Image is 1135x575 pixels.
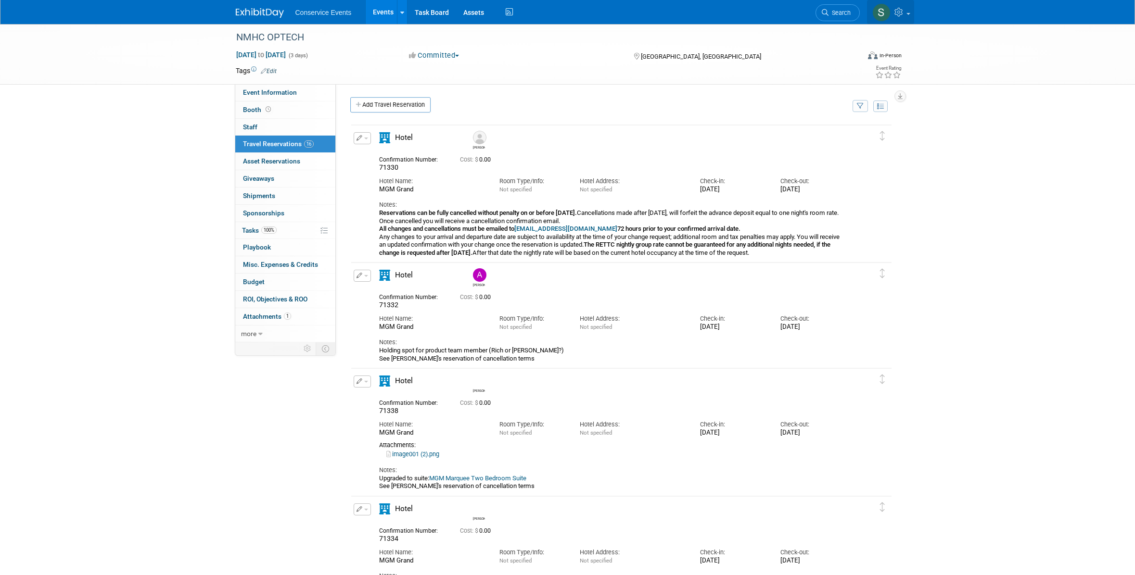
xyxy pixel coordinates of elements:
[243,123,257,131] span: Staff
[780,429,846,437] div: [DATE]
[304,140,314,148] span: 16
[395,504,413,513] span: Hotel
[241,330,256,337] span: more
[379,548,485,557] div: Hotel Name:
[473,144,485,150] div: Jerry Davis
[780,186,846,194] div: [DATE]
[700,420,766,429] div: Check-in:
[379,420,485,429] div: Hotel Name:
[235,187,335,204] a: Shipments
[857,103,864,110] i: Filter by Traveler
[379,291,446,301] div: Confirmation Number:
[473,131,486,144] img: Jerry Davis
[235,325,335,342] a: more
[261,68,277,75] a: Edit
[243,278,265,286] span: Budget
[242,226,277,234] span: Tasks
[880,502,885,512] i: Click and drag to move item
[235,119,335,136] a: Staff
[243,175,274,182] span: Giveaways
[460,400,495,406] span: 0.00
[868,51,878,59] img: Format-Inperson.png
[780,557,846,565] div: [DATE]
[580,186,612,193] span: Not specified
[235,153,335,170] a: Asset Reservations
[316,342,335,355] td: Toggle Event Tabs
[700,548,766,557] div: Check-in:
[499,314,565,323] div: Room Type/Info:
[350,97,431,112] a: Add Travel Reservation
[235,274,335,290] a: Budget
[700,177,766,186] div: Check-in:
[816,4,860,21] a: Search
[379,270,390,281] i: Hotel
[235,101,335,118] a: Booth
[580,324,612,330] span: Not specified
[473,387,485,393] div: Doug Jentzsch
[379,557,485,565] div: MGM Grand
[780,314,846,323] div: Check-out:
[243,192,275,200] span: Shipments
[429,475,526,482] a: MGM Marquee Two Bedroom Suite
[471,131,487,150] div: Jerry Davis
[236,50,286,59] span: [DATE] [DATE]
[379,132,390,143] i: Hotel
[379,153,446,163] div: Confirmation Number:
[580,420,686,429] div: Hotel Address:
[379,525,446,535] div: Confirmation Number:
[471,374,487,393] div: Doug Jentzsch
[379,301,398,309] span: 71332
[473,374,486,387] img: Doug Jentzsch
[379,163,398,171] span: 71330
[829,9,851,16] span: Search
[499,324,532,330] span: Not specified
[514,225,617,232] a: [EMAIL_ADDRESS][DOMAIN_NAME]
[235,256,335,273] a: Misc. Expenses & Credits
[379,177,485,186] div: Hotel Name:
[473,515,485,521] div: Amiee Griffey
[780,420,846,429] div: Check-out:
[235,222,335,239] a: Tasks100%
[780,177,846,186] div: Check-out:
[641,53,761,60] span: [GEOGRAPHIC_DATA], [GEOGRAPHIC_DATA]
[243,157,300,165] span: Asset Reservations
[379,225,740,232] b: All changes and cancellations must be emailed to 72 hours prior to your confirmed arrival date.
[379,209,577,216] b: Reservations can be fully cancelled without penalty on or before [DATE].
[379,535,398,542] span: 71334
[499,420,565,429] div: Room Type/Info:
[580,548,686,557] div: Hotel Address:
[471,502,487,521] div: Amiee Griffey
[471,268,487,287] div: Amanda Terrano
[499,177,565,186] div: Room Type/Info:
[460,156,479,163] span: Cost: $
[243,88,297,96] span: Event Information
[406,50,463,61] button: Committed
[235,205,335,222] a: Sponsorships
[379,397,446,407] div: Confirmation Number:
[460,294,495,300] span: 0.00
[386,450,439,458] a: image001 (2).png
[700,323,766,331] div: [DATE]
[243,243,271,251] span: Playbook
[379,323,485,331] div: MGM Grand
[395,271,413,279] span: Hotel
[299,342,316,355] td: Personalize Event Tab Strip
[243,209,284,217] span: Sponsorships
[499,557,532,564] span: Not specified
[700,314,766,323] div: Check-in:
[875,66,901,71] div: Event Rating
[236,8,284,18] img: ExhibitDay
[243,295,307,303] span: ROI, Objectives & ROO
[580,314,686,323] div: Hotel Address:
[580,429,612,436] span: Not specified
[235,84,335,101] a: Event Information
[460,400,479,406] span: Cost: $
[499,429,532,436] span: Not specified
[880,375,885,384] i: Click and drag to move item
[580,177,686,186] div: Hotel Address:
[379,314,485,323] div: Hotel Name:
[235,136,335,152] a: Travel Reservations16
[256,51,266,59] span: to
[395,133,413,142] span: Hotel
[460,156,495,163] span: 0.00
